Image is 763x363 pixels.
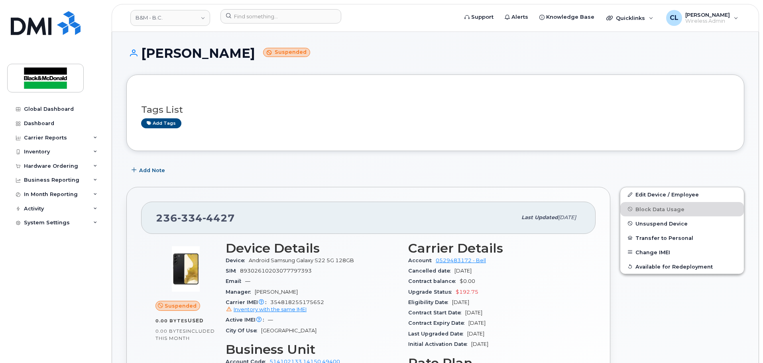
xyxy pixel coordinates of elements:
img: image20231002-3703462-1qw5fnl.jpeg [162,245,210,293]
span: used [188,318,204,324]
span: Carrier IMEI [226,299,270,305]
span: Email [226,278,245,284]
span: included this month [155,328,215,341]
span: Unsuspend Device [635,220,688,226]
span: 0.00 Bytes [155,318,188,324]
button: Change IMEI [620,245,744,259]
span: $0.00 [460,278,475,284]
span: Active IMEI [226,317,268,323]
span: [DATE] [471,341,488,347]
span: 334 [177,212,203,224]
button: Add Note [126,163,172,177]
span: [DATE] [467,331,484,337]
button: Available for Redeployment [620,259,744,274]
a: Inventory with the same IMEI [226,306,307,312]
span: Suspended [165,302,197,310]
span: [PERSON_NAME] [255,289,298,295]
span: Eligibility Date [408,299,452,305]
span: Last Upgraded Date [408,331,467,337]
button: Transfer to Personal [620,231,744,245]
span: 4427 [203,212,235,224]
span: Inventory with the same IMEI [234,306,307,312]
span: 236 [156,212,235,224]
button: Block Data Usage [620,202,744,216]
span: Manager [226,289,255,295]
a: 0529483172 - Bell [436,257,486,263]
a: Add tags [141,118,181,128]
span: Initial Activation Date [408,341,471,347]
span: — [245,278,250,284]
span: Android Samsung Galaxy S22 5G 128GB [249,257,354,263]
span: Cancelled date [408,268,454,274]
button: Unsuspend Device [620,216,744,231]
span: [DATE] [558,214,576,220]
span: [DATE] [454,268,472,274]
a: Edit Device / Employee [620,187,744,202]
span: 354818255175652 [226,299,399,314]
span: City Of Use [226,328,261,334]
span: Last updated [521,214,558,220]
span: [DATE] [468,320,486,326]
span: Add Note [139,167,165,174]
span: Contract Start Date [408,310,465,316]
span: [DATE] [452,299,469,305]
span: Account [408,257,436,263]
span: Device [226,257,249,263]
h3: Device Details [226,241,399,255]
span: [DATE] [465,310,482,316]
small: Suspended [263,48,310,57]
span: Contract balance [408,278,460,284]
span: SIM [226,268,240,274]
span: 0.00 Bytes [155,328,186,334]
h3: Business Unit [226,342,399,357]
span: Contract Expiry Date [408,320,468,326]
h3: Tags List [141,105,730,115]
h1: [PERSON_NAME] [126,46,744,60]
span: Upgrade Status [408,289,456,295]
span: $192.75 [456,289,478,295]
span: 89302610203077797393 [240,268,312,274]
span: Available for Redeployment [635,263,713,269]
span: [GEOGRAPHIC_DATA] [261,328,317,334]
h3: Carrier Details [408,241,581,255]
span: — [268,317,273,323]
